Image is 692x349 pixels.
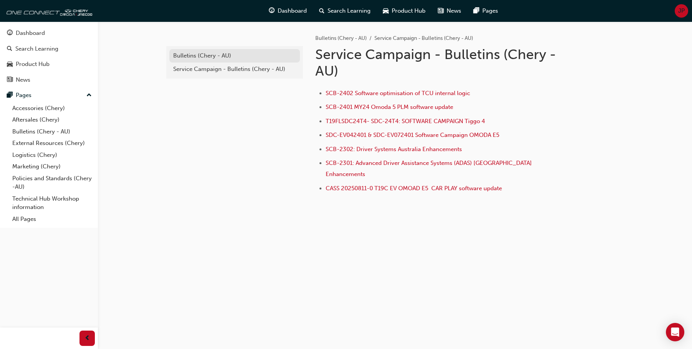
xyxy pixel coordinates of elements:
[16,91,31,100] div: Pages
[326,146,462,153] a: SCB-2302: Driver Systems Australia Enhancements
[173,51,296,60] div: Bulletins (Chery - AU)
[315,35,367,41] a: Bulletins (Chery - AU)
[7,30,13,37] span: guage-icon
[263,3,313,19] a: guage-iconDashboard
[326,132,499,138] a: SDC-EV042401 & SDC-EV072401 Software Campaign OMODA E5
[678,7,685,15] span: JP
[3,25,95,88] button: DashboardSearch LearningProduct HubNews
[432,3,467,19] a: news-iconNews
[15,44,58,53] div: Search Learning
[383,6,389,16] span: car-icon
[3,88,95,102] button: Pages
[269,6,275,16] span: guage-icon
[326,160,533,178] a: SCB-2301: Advanced Driver Assistance Systems (ADAS) [GEOGRAPHIC_DATA] Enhancements
[169,63,300,76] a: Service Campaign - Bulletins (Chery - AU)
[4,3,92,18] img: oneconnect
[326,185,502,192] a: CASS 20250811-0 T19C EV OMOAD E5 CAR PLAY software update
[473,6,479,16] span: pages-icon
[7,61,13,68] span: car-icon
[173,65,296,74] div: Service Campaign - Bulletins (Chery - AU)
[84,334,90,343] span: prev-icon
[326,104,453,110] a: SCB-2401 MY24 Omoda 5 PLM software update
[666,323,684,341] div: Open Intercom Messenger
[16,29,45,38] div: Dashboard
[315,46,567,79] h1: Service Campaign - Bulletins (Chery - AU)
[326,90,470,97] a: SCB-2402 Software optimisation of TCU internal logic
[9,193,95,213] a: Technical Hub Workshop information
[447,7,461,15] span: News
[313,3,377,19] a: search-iconSearch Learning
[86,91,92,100] span: up-icon
[3,57,95,71] a: Product Hub
[7,92,13,99] span: pages-icon
[438,6,444,16] span: news-icon
[9,137,95,149] a: External Resources (Chery)
[328,7,371,15] span: Search Learning
[278,7,307,15] span: Dashboard
[392,7,425,15] span: Product Hub
[169,49,300,63] a: Bulletins (Chery - AU)
[3,42,95,56] a: Search Learning
[16,76,30,84] div: News
[326,118,485,125] a: T19FLSDC24T4- SDC-24T4: SOFTWARE CAMPAIGN Tiggo 4
[7,46,12,53] span: search-icon
[3,26,95,40] a: Dashboard
[675,4,688,18] button: JP
[467,3,504,19] a: pages-iconPages
[9,114,95,126] a: Aftersales (Chery)
[9,149,95,161] a: Logistics (Chery)
[9,161,95,173] a: Marketing (Chery)
[482,7,498,15] span: Pages
[374,34,473,43] li: Service Campaign - Bulletins (Chery - AU)
[9,213,95,225] a: All Pages
[16,60,50,69] div: Product Hub
[9,126,95,138] a: Bulletins (Chery - AU)
[9,173,95,193] a: Policies and Standards (Chery -AU)
[3,73,95,87] a: News
[7,77,13,84] span: news-icon
[319,6,324,16] span: search-icon
[377,3,432,19] a: car-iconProduct Hub
[9,102,95,114] a: Accessories (Chery)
